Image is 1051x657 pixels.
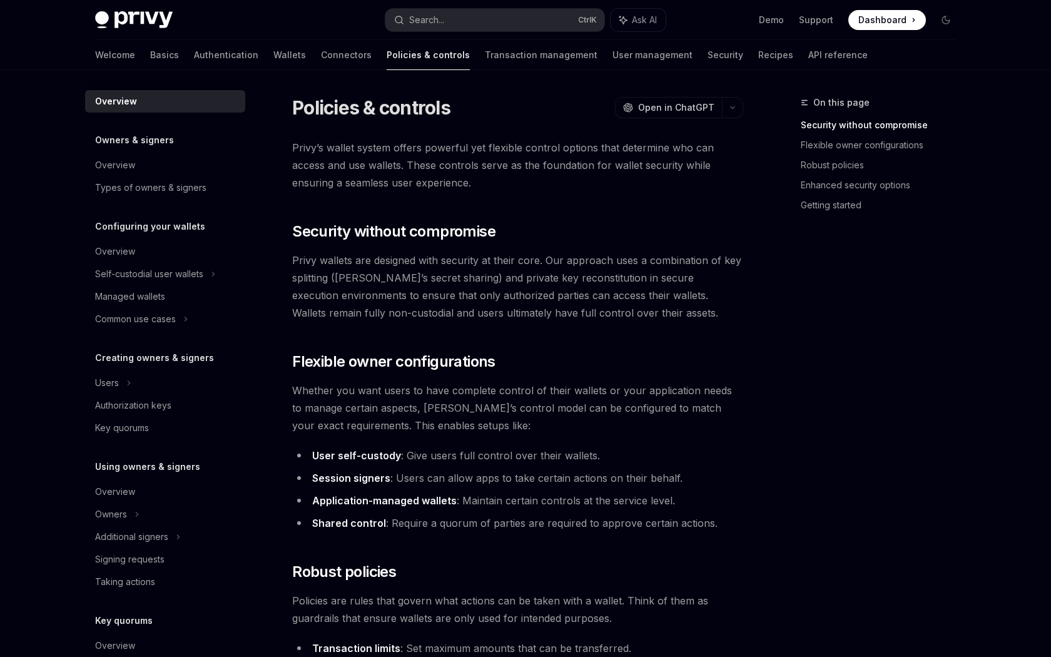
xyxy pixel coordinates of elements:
a: Demo [759,14,784,26]
img: dark logo [95,11,173,29]
a: Getting started [801,195,966,215]
div: Users [95,375,119,390]
li: : Give users full control over their wallets. [292,447,743,464]
h1: Policies & controls [292,96,450,119]
a: Overview [85,154,245,176]
span: Dashboard [858,14,906,26]
a: Overview [85,634,245,657]
div: Self-custodial user wallets [95,267,203,282]
a: Overview [85,481,245,503]
a: Policies & controls [387,40,470,70]
a: User management [612,40,693,70]
div: Overview [95,94,137,109]
li: : Maintain certain controls at the service level. [292,492,743,509]
button: Open in ChatGPT [615,97,722,118]
a: Transaction management [485,40,597,70]
a: Key quorums [85,417,245,439]
li: : Set maximum amounts that can be transferred. [292,639,743,657]
a: Overview [85,90,245,113]
a: Enhanced security options [801,175,966,195]
h5: Creating owners & signers [95,350,214,365]
a: Managed wallets [85,285,245,308]
a: Security [708,40,743,70]
span: Ask AI [632,14,657,26]
div: Managed wallets [95,289,165,304]
a: Dashboard [848,10,926,30]
span: Robust policies [292,562,396,582]
h5: Using owners & signers [95,459,200,474]
button: Ask AI [611,9,666,31]
div: Common use cases [95,312,176,327]
span: Security without compromise [292,222,495,242]
a: Basics [150,40,179,70]
div: Types of owners & signers [95,180,206,195]
a: Signing requests [85,548,245,571]
div: Overview [95,244,135,259]
h5: Owners & signers [95,133,174,148]
a: Overview [85,240,245,263]
li: : Users can allow apps to take certain actions on their behalf. [292,469,743,487]
a: Welcome [95,40,135,70]
strong: Transaction limits [312,642,400,654]
span: On this page [813,95,870,110]
h5: Key quorums [95,613,153,628]
span: Whether you want users to have complete control of their wallets or your application needs to man... [292,382,743,434]
div: Signing requests [95,552,165,567]
button: Toggle dark mode [936,10,956,30]
strong: User self-custody [312,449,401,462]
div: Owners [95,507,127,522]
span: Privy’s wallet system offers powerful yet flexible control options that determine who can access ... [292,139,743,191]
span: Open in ChatGPT [638,101,714,114]
a: Support [799,14,833,26]
h5: Configuring your wallets [95,219,205,234]
a: Robust policies [801,155,966,175]
div: Overview [95,158,135,173]
a: Types of owners & signers [85,176,245,199]
strong: Application-managed wallets [312,494,457,507]
a: Wallets [273,40,306,70]
div: Search... [409,13,444,28]
div: Additional signers [95,529,168,544]
a: Connectors [321,40,372,70]
span: Ctrl K [578,15,597,25]
strong: Shared control [312,517,386,529]
div: Overview [95,638,135,653]
a: Taking actions [85,571,245,593]
a: Security without compromise [801,115,966,135]
a: API reference [808,40,868,70]
a: Authentication [194,40,258,70]
button: Search...CtrlK [385,9,604,31]
div: Overview [95,484,135,499]
div: Taking actions [95,574,155,589]
li: : Require a quorum of parties are required to approve certain actions. [292,514,743,532]
a: Authorization keys [85,394,245,417]
a: Flexible owner configurations [801,135,966,155]
div: Authorization keys [95,398,171,413]
strong: Session signers [312,472,390,484]
div: Key quorums [95,420,149,435]
span: Privy wallets are designed with security at their core. Our approach uses a combination of key sp... [292,252,743,322]
span: Flexible owner configurations [292,352,495,372]
a: Recipes [758,40,793,70]
span: Policies are rules that govern what actions can be taken with a wallet. Think of them as guardrai... [292,592,743,627]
